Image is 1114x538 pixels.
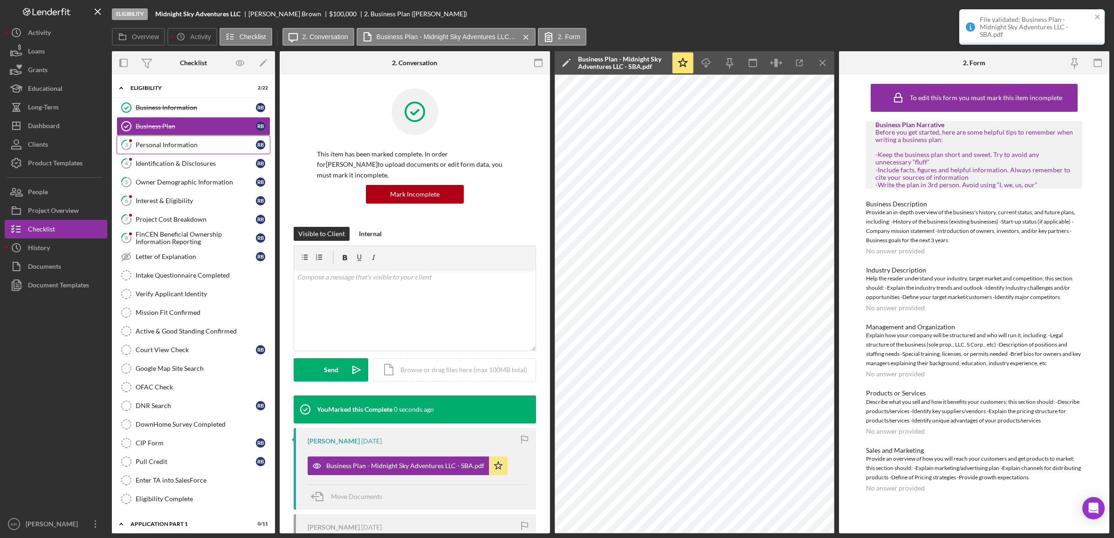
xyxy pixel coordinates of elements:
[136,402,256,409] div: DNR Search
[866,389,1082,397] div: Products or Services
[866,454,1082,482] div: Provide an overview of how you will reach your customers and get products to market; this section...
[1051,5,1109,23] button: Complete
[5,61,107,79] button: Grants
[364,10,467,18] div: 2. Business Plan ([PERSON_NAME])
[125,160,128,166] tspan: 4
[28,98,59,119] div: Long-Term
[866,484,925,492] div: No answer provided
[117,452,270,471] a: Pull CreditRB
[875,129,1073,189] div: Before you get started, here are some helpful tips to remember when writing a business plan: -Kee...
[117,490,270,508] a: Eligibility Complete
[361,524,382,531] time: 2025-10-03 01:01
[136,290,270,298] div: Verify Applicant Identity
[117,136,270,154] a: 3Personal InformationRB
[326,462,484,470] div: Business Plan - Midnight Sky Adventures LLC - SBA.pdf
[866,304,925,312] div: No answer provided
[136,231,256,245] div: FinCEN Beneficial Ownership Information Reporting
[117,117,270,136] a: Business PlanRB
[294,227,350,241] button: Visible to Client
[112,8,148,20] div: Eligibility
[256,177,265,187] div: R B
[125,179,128,185] tspan: 5
[180,59,207,67] div: Checklist
[136,458,256,465] div: Pull Credit
[5,257,107,276] a: Documents
[256,345,265,354] div: R B
[28,61,48,82] div: Grants
[866,200,1082,208] div: Business Description
[136,141,256,149] div: Personal Information
[251,85,268,91] div: 2 / 22
[5,79,107,98] button: Educational
[366,185,464,204] button: Mark Incomplete
[28,154,83,175] div: Product Templates
[117,247,270,266] a: Letter of ExplanationRB
[136,272,270,279] div: Intake Questionnaire Completed
[136,365,270,372] div: Google Map Site Search
[390,185,440,204] div: Mark Incomplete
[5,183,107,201] button: People
[23,515,84,536] div: [PERSON_NAME]
[875,121,1073,129] div: Business Plan Narrative
[5,23,107,42] a: Activity
[136,346,256,354] div: Court View Check
[392,59,437,67] div: 2. Conversation
[5,238,107,257] a: History
[136,421,270,428] div: DownHome Survey Completed
[256,438,265,448] div: R B
[28,183,48,204] div: People
[866,397,1082,425] div: Describe what you sell and how it benefits your customers; this section should: -Describe product...
[117,266,270,285] a: Intake Questionnaire Completed
[117,341,270,359] a: Court View CheckRB
[331,492,382,500] span: Move Documents
[866,428,925,435] div: No answer provided
[5,220,107,238] a: Checklist
[1094,13,1101,22] button: close
[112,28,165,46] button: Overview
[308,524,360,531] div: [PERSON_NAME]
[256,140,265,150] div: R B
[28,257,61,278] div: Documents
[117,396,270,415] a: DNR SearchRB
[190,33,211,41] label: Activity
[117,359,270,378] a: Google Map Site Search
[136,327,270,335] div: Active & Good Standing Confirmed
[5,116,107,135] button: Dashboard
[28,238,50,259] div: History
[136,439,256,447] div: CIP Form
[256,159,265,168] div: R B
[136,477,270,484] div: Enter TA into SalesForce
[5,98,107,116] a: Long-Term
[117,154,270,173] a: 4Identification & DisclosuresRB
[136,123,256,130] div: Business Plan
[866,323,1082,331] div: Management and Organization
[256,196,265,205] div: R B
[866,208,1082,245] div: Provide an in-depth overview of the business's history, current status, and future plans, includi...
[136,104,256,111] div: Business Information
[866,370,925,378] div: No answer provided
[131,521,245,527] div: Application Part 1
[136,178,256,186] div: Owner Demographic Information
[308,485,392,508] button: Move Documents
[256,252,265,261] div: R B
[256,233,265,243] div: R B
[866,447,1082,454] div: Sales and Marketing
[298,227,345,241] div: Visible to Client
[117,415,270,434] a: DownHome Survey Completed
[5,42,107,61] button: Loans
[117,173,270,191] a: 5Owner Demographic InformationRB
[538,28,586,46] button: 2. Form
[117,285,270,303] a: Verify Applicant Identity
[248,10,329,18] div: [PERSON_NAME] Brown
[256,215,265,224] div: R B
[256,457,265,466] div: R B
[125,142,128,148] tspan: 3
[28,79,62,100] div: Educational
[317,149,513,180] p: This item has been marked complete. In order for [PERSON_NAME] to upload documents or edit form d...
[963,59,985,67] div: 2. Form
[329,10,357,18] span: $100,000
[394,406,434,413] time: 2025-10-07 22:50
